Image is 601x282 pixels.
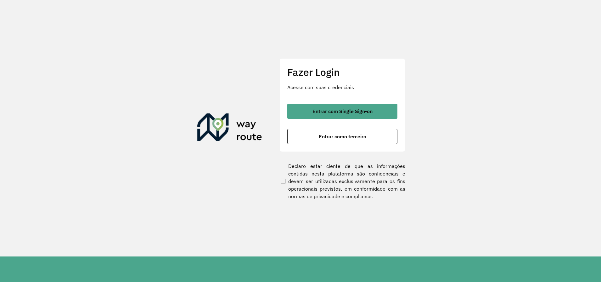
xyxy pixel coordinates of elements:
span: Entrar com Single Sign-on [312,109,373,114]
h2: Fazer Login [287,66,397,78]
p: Acesse com suas credenciais [287,83,397,91]
button: button [287,104,397,119]
button: button [287,129,397,144]
img: Roteirizador AmbevTech [197,113,262,144]
span: Entrar como terceiro [319,134,366,139]
label: Declaro estar ciente de que as informações contidas nesta plataforma são confidenciais e devem se... [279,162,405,200]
